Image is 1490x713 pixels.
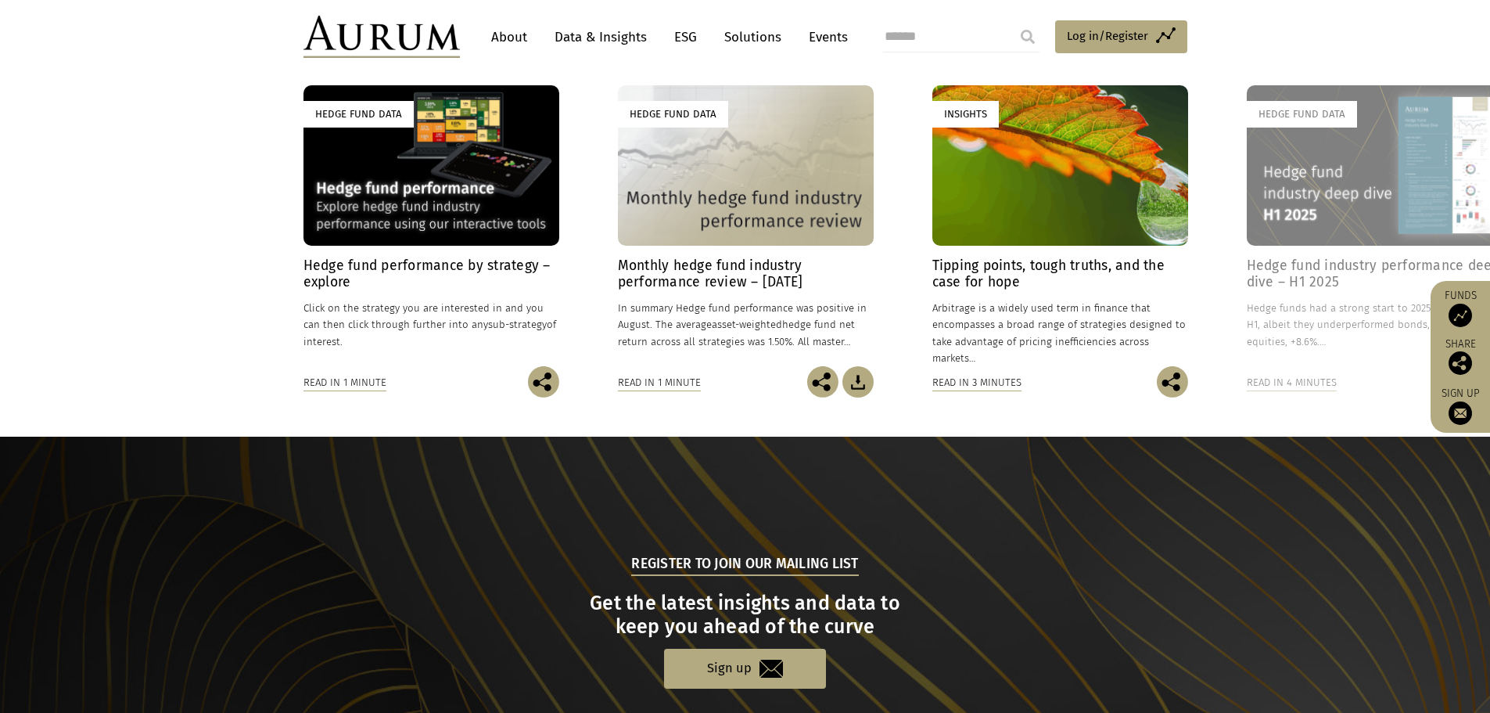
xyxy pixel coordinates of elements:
div: Read in 4 minutes [1247,374,1337,391]
p: Click on the strategy you are interested in and you can then click through further into any of in... [303,300,559,349]
a: Funds [1438,289,1482,327]
div: Read in 3 minutes [932,374,1021,391]
div: Hedge Fund Data [1247,101,1357,127]
h4: Monthly hedge fund industry performance review – [DATE] [618,257,874,290]
h5: Register to join our mailing list [631,554,858,576]
img: Share this post [528,366,559,398]
a: Hedge Fund Data Monthly hedge fund industry performance review – [DATE] In summary Hedge fund per... [618,85,874,366]
h4: Tipping points, tough truths, and the case for hope [932,257,1188,290]
span: asset-weighted [712,319,782,330]
a: Hedge Fund Data Hedge fund performance by strategy – explore Click on the strategy you are intere... [303,85,559,366]
p: Arbitrage is a widely used term in finance that encompasses a broad range of strategies designed ... [932,300,1188,366]
span: Log in/Register [1067,27,1148,45]
div: Hedge Fund Data [618,101,728,127]
img: Aurum [303,16,460,58]
img: Share this post [1449,351,1472,375]
a: Sign up [664,649,826,689]
a: Log in/Register [1055,20,1187,53]
div: Read in 1 minute [618,374,701,391]
img: Share this post [807,366,838,398]
h3: Get the latest insights and data to keep you ahead of the curve [305,592,1185,639]
img: Share this post [1157,366,1188,398]
p: In summary Hedge fund performance was positive in August. The average hedge fund net return acros... [618,300,874,349]
a: Data & Insights [547,23,655,52]
div: Hedge Fund Data [303,101,414,127]
img: Access Funds [1449,304,1472,327]
a: Insights Tipping points, tough truths, and the case for hope Arbitrage is a widely used term in f... [932,85,1188,366]
img: Sign up to our newsletter [1449,402,1472,425]
span: sub-strategy [488,319,547,330]
div: Insights [932,101,999,127]
div: Read in 1 minute [303,374,386,391]
a: Sign up [1438,387,1482,425]
a: Events [801,23,848,52]
a: ESG [666,23,705,52]
div: Share [1438,339,1482,375]
input: Submit [1012,21,1043,52]
a: Solutions [716,23,789,52]
img: Download Article [842,366,874,398]
a: About [483,23,535,52]
h4: Hedge fund performance by strategy – explore [303,257,559,290]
